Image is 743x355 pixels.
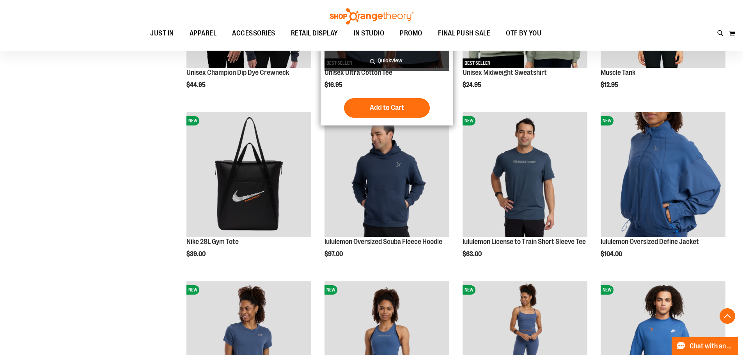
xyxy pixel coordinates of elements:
a: Nike 28L Gym ToteNEW [186,112,311,238]
span: $63.00 [463,251,483,258]
span: NEW [601,116,614,125]
span: NEW [325,285,337,295]
a: JUST IN [142,25,182,42]
a: Unisex Midweight Sweatshirt [463,69,547,76]
a: Muscle Tank [601,69,635,76]
button: Add to Cart [344,98,430,118]
span: NEW [186,285,199,295]
span: IN STUDIO [354,25,385,42]
img: lululemon License to Train Short Sleeve Tee [463,112,587,237]
a: Nike 28L Gym Tote [186,238,239,245]
span: Chat with an Expert [690,343,734,350]
span: APPAREL [190,25,217,42]
a: lululemon Oversized Define JacketNEW [601,112,725,238]
a: Quickview [325,50,449,71]
div: product [459,108,591,277]
a: OTF BY YOU [498,25,549,42]
button: Chat with an Expert [672,337,739,355]
span: PROMO [400,25,422,42]
span: $12.95 [601,81,619,88]
span: $24.95 [463,81,482,88]
span: OTF BY YOU [506,25,541,42]
div: product [597,108,729,277]
a: ACCESSORIES [224,25,283,42]
span: JUST IN [150,25,174,42]
a: RETAIL DISPLAY [283,25,346,42]
span: NEW [463,285,475,295]
a: lululemon Oversized Scuba Fleece Hoodie [325,238,442,245]
span: $39.00 [186,251,207,258]
a: Unisex Ultra Cotton Tee [325,69,392,76]
span: Add to Cart [370,103,404,112]
a: Unisex Champion Dip Dye Crewneck [186,69,289,76]
span: BEST SELLER [463,58,492,68]
div: product [321,108,453,277]
img: lululemon Oversized Define Jacket [601,112,725,237]
span: $44.95 [186,81,207,88]
img: lululemon Oversized Scuba Fleece Hoodie [325,112,449,237]
span: $16.95 [325,81,344,88]
a: IN STUDIO [346,25,392,42]
a: APPAREL [182,25,225,42]
a: lululemon Oversized Scuba Fleece HoodieNEW [325,112,449,238]
a: lululemon License to Train Short Sleeve TeeNEW [463,112,587,238]
a: FINAL PUSH SALE [430,25,498,42]
a: lululemon Oversized Define Jacket [601,238,699,245]
span: $104.00 [601,251,623,258]
span: NEW [186,116,199,125]
button: Back To Top [720,308,735,324]
span: FINAL PUSH SALE [438,25,491,42]
span: ACCESSORIES [232,25,275,42]
a: lululemon License to Train Short Sleeve Tee [463,238,586,245]
span: NEW [601,285,614,295]
div: product [183,108,315,277]
a: PROMO [392,25,430,42]
img: Nike 28L Gym Tote [186,112,311,237]
span: NEW [463,116,475,125]
span: RETAIL DISPLAY [291,25,338,42]
span: $97.00 [325,251,344,258]
img: Shop Orangetheory [329,8,415,25]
